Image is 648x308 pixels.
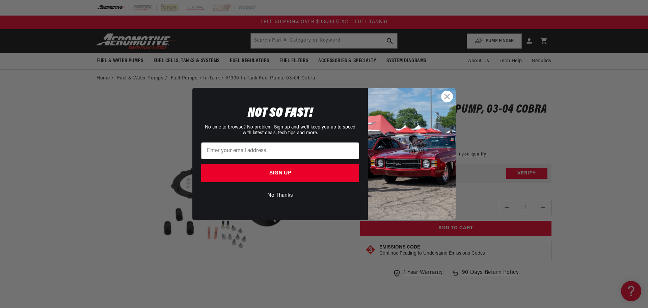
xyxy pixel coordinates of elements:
span: NOT SO FAST! [248,106,313,120]
input: Enter your email address [201,142,359,159]
span: No time to browse? No problem. Sign up and we'll keep you up to speed with latest deals, tech tip... [205,125,355,136]
img: 85cdd541-2605-488b-b08c-a5ee7b438a35.jpeg [368,88,456,220]
button: SIGN UP [201,164,359,182]
button: Close dialog [441,91,453,102]
button: No Thanks [201,189,359,202]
